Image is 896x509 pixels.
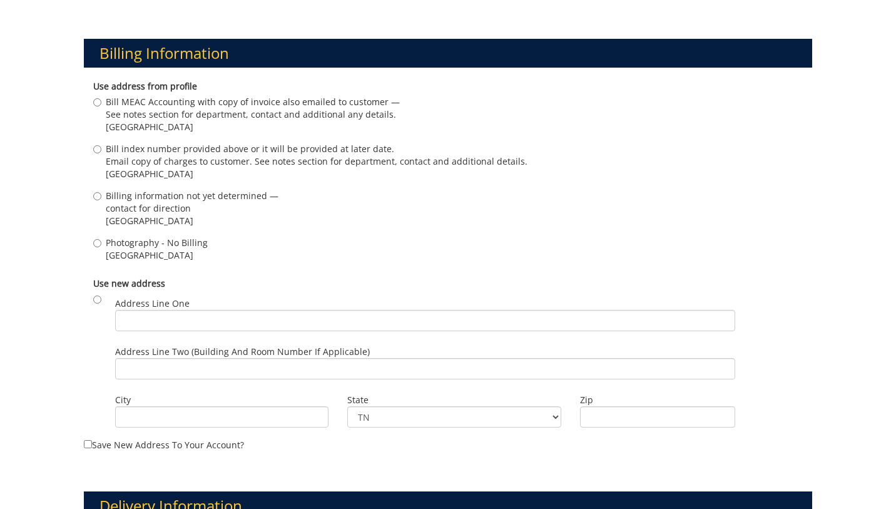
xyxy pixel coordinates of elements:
[347,394,561,406] label: State
[93,239,101,247] input: Photography - No Billing [GEOGRAPHIC_DATA]
[115,297,735,331] label: Address Line One
[93,277,165,289] b: Use new address
[93,145,101,153] input: Bill index number provided above or it will be provided at later date. Email copy of charges to c...
[106,155,527,168] span: Email copy of charges to customer. See notes section for department, contact and additional details.
[106,249,208,262] span: [GEOGRAPHIC_DATA]
[115,346,735,379] label: Address Line Two (Building and Room Number if applicable)
[93,80,197,92] b: Use address from profile
[106,143,527,155] span: Bill index number provided above or it will be provided at later date.
[106,190,278,202] span: Billing information not yet determined —
[106,237,208,249] span: Photography - No Billing
[106,108,400,121] span: See notes section for department, contact and additional any details.
[106,215,278,227] span: [GEOGRAPHIC_DATA]
[580,394,735,406] label: Zip
[580,406,735,428] input: Zip
[93,192,101,200] input: Billing information not yet determined — contact for direction [GEOGRAPHIC_DATA]
[93,98,101,106] input: Bill MEAC Accounting with copy of invoice also emailed to customer — See notes section for depart...
[115,406,328,428] input: City
[84,39,812,68] h3: Billing Information
[106,96,400,108] span: Bill MEAC Accounting with copy of invoice also emailed to customer —
[106,202,278,215] span: contact for direction
[106,168,527,180] span: [GEOGRAPHIC_DATA]
[106,121,400,133] span: [GEOGRAPHIC_DATA]
[115,394,328,406] label: City
[84,440,92,448] input: Save new address to your account?
[115,310,735,331] input: Address Line One
[115,358,735,379] input: Address Line Two (Building and Room Number if applicable)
